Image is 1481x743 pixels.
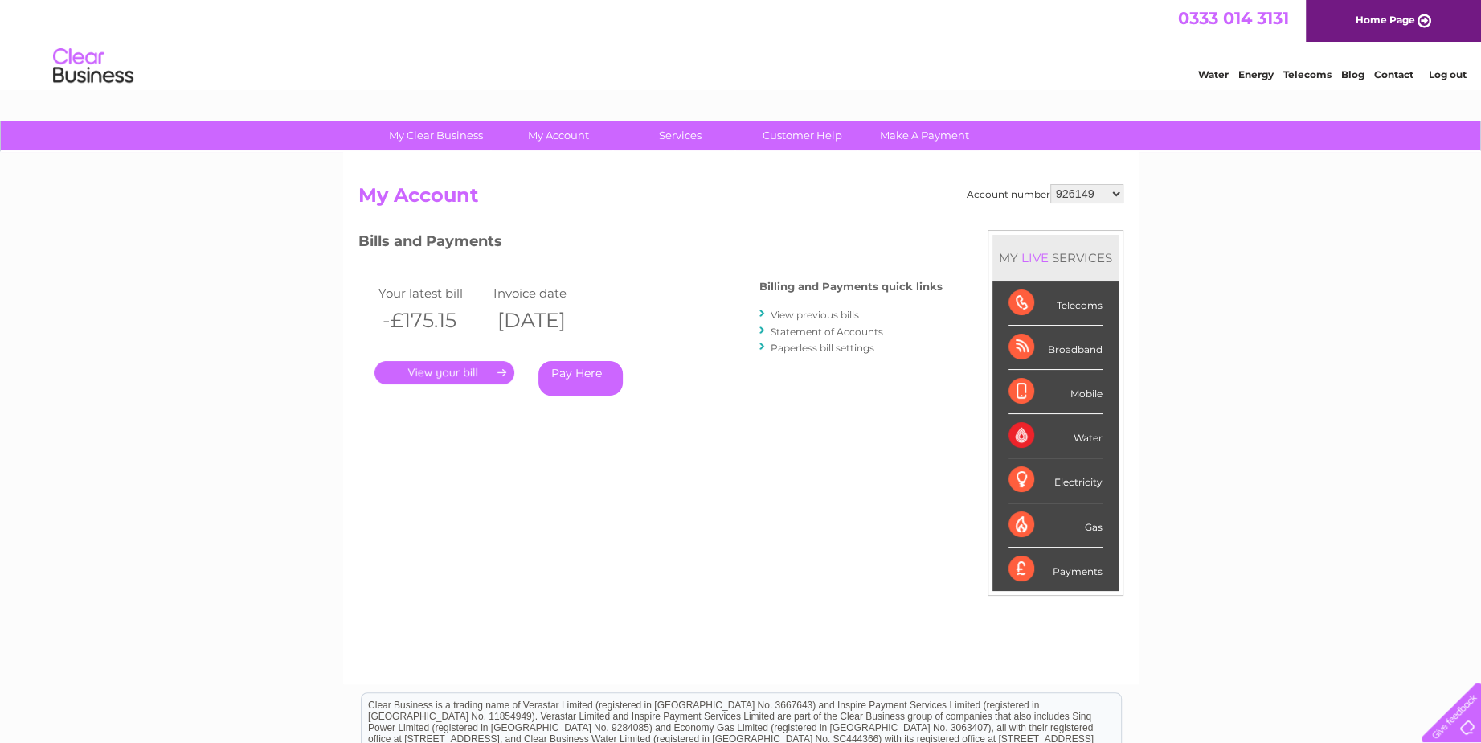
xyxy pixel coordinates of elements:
[374,282,490,304] td: Your latest bill
[370,121,502,150] a: My Clear Business
[736,121,869,150] a: Customer Help
[1018,250,1052,265] div: LIVE
[1428,68,1466,80] a: Log out
[358,230,943,258] h3: Bills and Payments
[362,9,1121,78] div: Clear Business is a trading name of Verastar Limited (registered in [GEOGRAPHIC_DATA] No. 3667643...
[1283,68,1332,80] a: Telecoms
[492,121,624,150] a: My Account
[538,361,623,396] a: Pay Here
[771,342,874,354] a: Paperless bill settings
[771,309,859,321] a: View previous bills
[992,235,1119,281] div: MY SERVICES
[358,184,1123,215] h2: My Account
[489,282,605,304] td: Invoice date
[614,121,747,150] a: Services
[489,304,605,337] th: [DATE]
[1341,68,1364,80] a: Blog
[1008,370,1103,414] div: Mobile
[1008,458,1103,503] div: Electricity
[1008,281,1103,326] div: Telecoms
[1008,503,1103,548] div: Gas
[374,304,490,337] th: -£175.15
[52,42,134,91] img: logo.png
[1008,326,1103,370] div: Broadband
[967,184,1123,203] div: Account number
[1008,414,1103,458] div: Water
[858,121,991,150] a: Make A Payment
[1198,68,1229,80] a: Water
[771,326,883,338] a: Statement of Accounts
[1008,548,1103,591] div: Payments
[374,361,514,384] a: .
[759,281,943,293] h4: Billing and Payments quick links
[1374,68,1413,80] a: Contact
[1238,68,1274,80] a: Energy
[1178,8,1289,28] a: 0333 014 3131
